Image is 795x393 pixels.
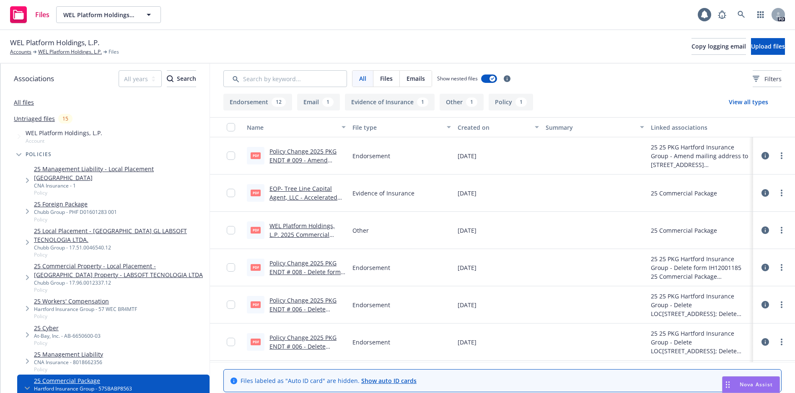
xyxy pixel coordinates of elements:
[227,123,235,131] input: Select all
[714,6,730,23] a: Report a Bug
[651,329,750,355] div: 25 25 PKG Hartford Insurance Group - Delete LOC[STREET_ADDRESS]; Delete ZIONS BANCORPORATION, N.A...
[361,377,417,385] a: Show auto ID cards
[458,152,476,160] span: [DATE]
[542,117,648,137] button: Summary
[269,259,341,285] a: Policy Change 2025 PKG ENDT # 008 - Delete form IH12001185.pdf
[458,338,476,347] span: [DATE]
[651,123,750,132] div: Linked associations
[223,94,292,110] button: Endorsement
[241,376,417,385] span: Files labeled as "Auto ID card" are hidden.
[227,338,235,346] input: Toggle Row Selected
[489,94,533,110] button: Policy
[352,189,414,198] span: Evidence of Insurance
[251,152,261,159] span: pdf
[26,128,102,137] span: WEL Platform Holdings, L.P.
[34,279,206,286] div: Chubb Group - 17.96.0012337.12
[691,42,746,50] span: Copy logging email
[722,376,780,393] button: Nova Assist
[10,37,99,48] span: WEL Platform Holdings, L.P.
[269,334,344,385] a: Policy Change 2025 PKG ENDT # 006 - Delete LOC[STREET_ADDRESS]; Delete ZIONS BANCORPORATION, N.A....
[227,301,235,309] input: Toggle Row Selected
[751,38,785,55] button: Upload files
[359,74,366,83] span: All
[34,164,206,182] a: 25 Management Liability - Local Placement [GEOGRAPHIC_DATA]
[753,74,782,83] span: Filters
[352,263,390,272] span: Endorsement
[247,123,337,132] div: Name
[651,189,717,198] div: 25 Commercial Package
[34,297,137,306] a: 25 Workers' Compensation
[651,226,717,235] div: 25 Commercial Package
[35,11,49,18] span: Files
[251,227,261,233] span: pdf
[34,366,103,373] span: Policy
[34,262,206,279] a: 25 Commercial Property - Local Placement - [GEOGRAPHIC_DATA] Property - LABSOFT TECNOLOGIA LTDA
[34,182,206,189] div: CNA Insurance - 1
[34,189,206,196] span: Policy
[458,301,476,309] span: [DATE]
[352,123,442,132] div: File type
[56,6,161,23] button: WEL Platform Holdings, L.P.
[777,151,787,161] a: more
[38,48,102,56] a: WEL Platform Holdings, L.P.
[34,244,206,251] div: Chubb Group - 17.51.0046540.12
[34,359,103,366] div: CNA Insurance - 8018662356
[740,381,773,388] span: Nova Assist
[458,226,476,235] span: [DATE]
[458,123,530,132] div: Created on
[454,117,542,137] button: Created on
[34,306,137,313] div: Hartford Insurance Group - 57 WEC BR4MTF
[352,226,369,235] span: Other
[251,301,261,308] span: pdf
[223,70,347,87] input: Search by keyword...
[251,264,261,270] span: pdf
[227,226,235,234] input: Toggle Row Selected
[651,143,750,169] div: 25 25 PKG Hartford Insurance Group - Amend mailing address to [STREET_ADDRESS]
[34,200,117,208] a: 25 Foreign Package
[7,3,53,26] a: Files
[34,385,132,392] div: Hartford Insurance Group - 57SBABP8563
[352,152,390,160] span: Endorsement
[345,94,435,110] button: Evidence of Insurance
[440,94,484,110] button: Other
[437,75,478,82] span: Show nested files
[243,117,349,137] button: Name
[458,263,476,272] span: [DATE]
[167,70,196,87] button: SearchSearch
[753,70,782,87] button: Filters
[515,98,527,107] div: 1
[322,98,334,107] div: 1
[269,185,340,219] a: EOP- Tree Line Capital Agent, LLC - Accelerated Technology Laboratories, LLC (1).pdf.pdf
[751,42,785,50] span: Upload files
[407,74,425,83] span: Emails
[272,98,286,107] div: 12
[651,272,750,281] div: 25 Commercial Package
[251,339,261,345] span: pdf
[109,48,119,56] span: Files
[34,324,101,332] a: 25 Cyber
[777,262,787,272] a: more
[58,114,73,123] div: 15
[34,286,206,293] span: Policy
[777,300,787,310] a: more
[651,292,750,318] div: 25 25 PKG Hartford Insurance Group - Delete LOC[STREET_ADDRESS]; Delete ZIONS BANCORPORATION, N.A...
[10,48,31,56] a: Accounts
[34,339,101,347] span: Policy
[227,152,235,160] input: Toggle Row Selected
[349,117,455,137] button: File type
[34,376,132,385] a: 25 Commercial Package
[752,6,769,23] a: Switch app
[691,38,746,55] button: Copy logging email
[14,73,54,84] span: Associations
[777,337,787,347] a: more
[715,94,782,110] button: View all types
[26,152,52,157] span: Policies
[63,10,136,19] span: WEL Platform Holdings, L.P.
[546,123,635,132] div: Summary
[251,190,261,196] span: pdf
[167,75,174,82] svg: Search
[227,263,235,272] input: Toggle Row Selected
[733,6,750,23] a: Search
[34,350,103,359] a: 25 Management Liability
[647,117,753,137] button: Linked associations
